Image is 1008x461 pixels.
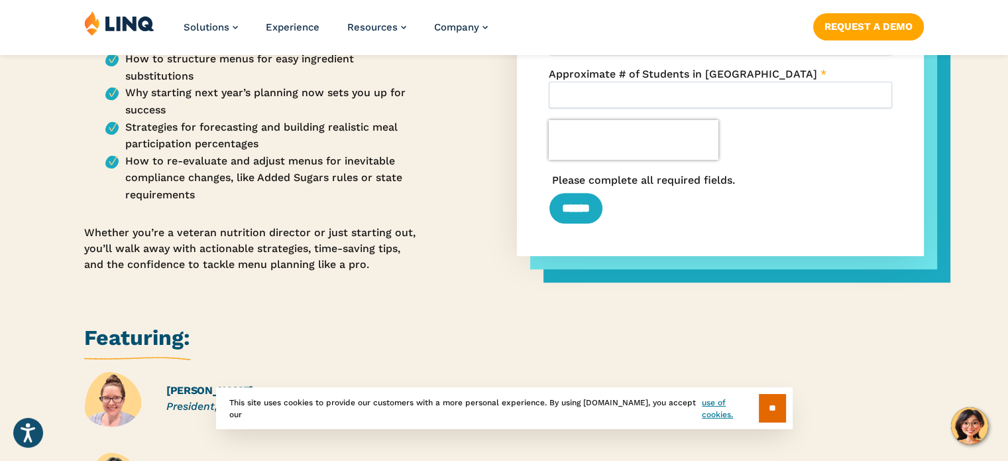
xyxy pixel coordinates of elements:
[105,153,420,204] li: How to re-evaluate and adjust menus for inevitable compliance changes, like Added Sugars rules or...
[549,120,718,160] iframe: reCAPTCHA
[166,383,420,399] h4: [PERSON_NAME]
[105,84,420,118] li: Why starting next year’s planning now sets you up for success
[347,21,406,33] a: Resources
[813,13,924,40] a: Request a Demo
[347,21,398,33] span: Resources
[552,174,735,186] label: Please complete all required fields.
[813,11,924,40] nav: Button Navigation
[434,21,479,33] span: Company
[184,21,238,33] a: Solutions
[105,119,420,153] li: Strategies for forecasting and building realistic meal participation percentages
[549,68,817,80] span: Approximate # of Students in [GEOGRAPHIC_DATA]
[216,387,793,429] div: This site uses cookies to provide our customers with a more personal experience. By using [DOMAIN...
[434,21,488,33] a: Company
[184,11,488,54] nav: Primary Navigation
[951,407,988,444] button: Hello, have a question? Let’s chat.
[105,50,420,84] li: How to structure menus for easy ingredient substitutions
[84,11,154,36] img: LINQ | K‑12 Software
[266,21,319,33] a: Experience
[84,225,420,273] p: Whether you’re a veteran nutrition director or just starting out, you’ll walk away with actionabl...
[166,400,392,413] em: President, State & Nutrition Solutions, LINQ
[184,21,229,33] span: Solutions
[702,397,758,421] a: use of cookies.
[84,323,190,360] h2: Featuring:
